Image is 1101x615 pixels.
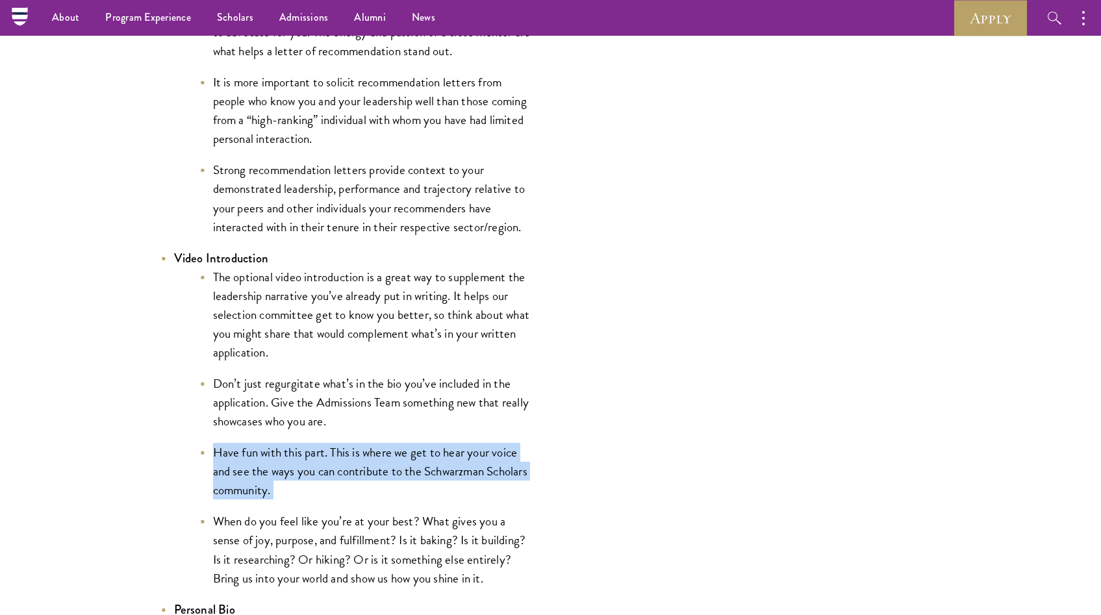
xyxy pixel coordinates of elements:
li: Strong recommendation letters provide context to your demonstrated leadership, performance and tr... [200,160,531,236]
li: When do you feel like you’re at your best? What gives you a sense of joy, purpose, and fulfillmen... [200,512,531,587]
li: The optional video introduction is a great way to supplement the leadership narrative you’ve alre... [200,268,531,362]
strong: Video Introduction [174,249,269,267]
li: It is more important to solicit recommendation letters from people who know you and your leadersh... [200,73,531,148]
li: Have fun with this part. This is where we get to hear your voice and see the ways you can contrib... [200,443,531,499]
li: Don’t just regurgitate what’s in the bio you’ve included in the application. Give the Admissions ... [200,374,531,431]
